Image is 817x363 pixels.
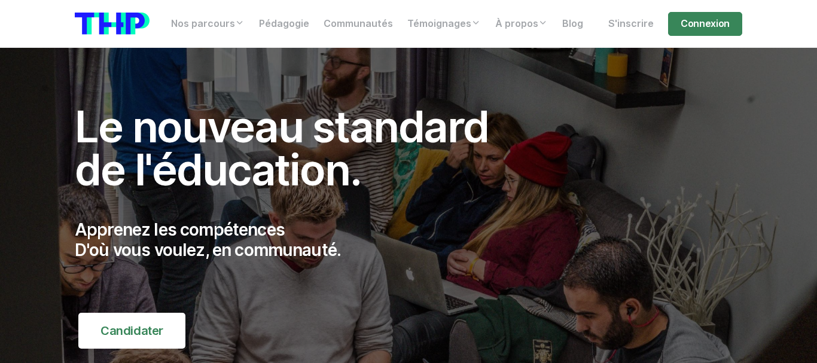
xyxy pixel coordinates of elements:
[400,12,488,36] a: Témoignages
[601,12,661,36] a: S'inscrire
[164,12,252,36] a: Nos parcours
[75,105,515,191] h1: Le nouveau standard de l'éducation.
[75,13,150,35] img: logo
[75,220,515,260] p: Apprenez les compétences D'où vous voulez, en communauté.
[252,12,316,36] a: Pédagogie
[316,12,400,36] a: Communautés
[78,313,185,349] a: Candidater
[668,12,742,36] a: Connexion
[488,12,555,36] a: À propos
[555,12,590,36] a: Blog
